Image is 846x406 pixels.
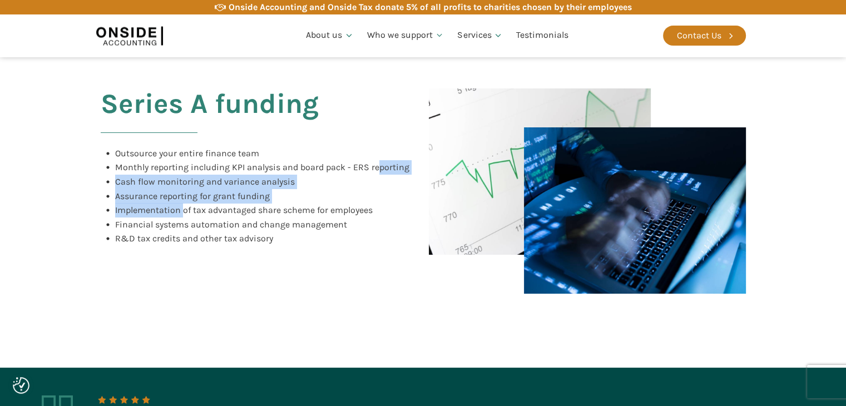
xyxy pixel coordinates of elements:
span: Assurance reporting for grant funding [115,191,270,201]
a: Testimonials [509,17,575,55]
a: Contact Us [663,26,746,46]
a: Who we support [360,17,451,55]
button: Consent Preferences [13,377,29,394]
span: Financial systems automation and change management [115,219,347,230]
div: R&D tax credits and other tax advisory [115,231,273,246]
span: Implementation of tax advantaged share scheme for employees [115,205,373,215]
span: Monthly reporting including KPI analysis and board pack - ERS reporting [115,162,409,172]
span: Outsource your entire finance team [115,148,259,159]
img: Revisit consent button [13,377,29,394]
span: Cash flow monitoring and variance analysis [115,176,295,187]
img: Onside Accounting [96,23,163,48]
div: Contact Us [677,28,721,43]
a: Services [451,17,509,55]
h2: Series A funding [101,88,319,146]
a: About us [299,17,360,55]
